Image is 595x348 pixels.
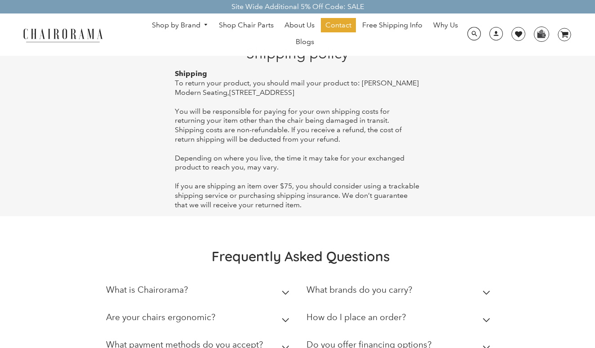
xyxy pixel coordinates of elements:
[106,278,293,306] summary: What is Chairorama?
[296,37,314,47] span: Blogs
[433,21,458,30] span: Why Us
[219,21,274,30] span: Shop Chair Parts
[106,248,496,265] h2: Frequently Asked Questions
[146,18,464,51] nav: DesktopNavigation
[280,18,319,32] a: About Us
[291,35,319,49] a: Blogs
[175,107,402,143] span: You will be responsible for paying for your own shipping costs for returning your item other than...
[306,285,412,295] h2: What brands do you carry?
[214,18,278,32] a: Shop Chair Parts
[325,21,351,30] span: Contact
[321,18,356,32] a: Contact
[175,69,207,78] strong: Shipping
[147,18,213,32] a: Shop by Brand
[362,21,422,30] span: Free Shipping Info
[306,278,493,306] summary: What brands do you carry?
[358,18,427,32] a: Free Shipping Info
[18,27,108,43] img: chairorama
[284,21,315,30] span: About Us
[175,79,419,97] span: To return your product, you should mail your product to: [PERSON_NAME] Modern Seating,[STREET_ADD...
[306,306,493,333] summary: How do I place an order?
[175,182,419,209] span: If you are shipping an item over $75, you should consider using a trackable shipping service or p...
[306,312,406,322] h2: How do I place an order?
[534,27,548,40] img: WhatsApp_Image_2024-07-12_at_16.23.01.webp
[429,18,462,32] a: Why Us
[106,306,293,333] summary: Are your chairs ergonomic?
[175,154,404,172] span: Depending on where you live, the time it may take for your exchanged product to reach you, may vary.
[106,312,215,322] h2: Are your chairs ergonomic?
[106,285,188,295] h2: What is Chairorama?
